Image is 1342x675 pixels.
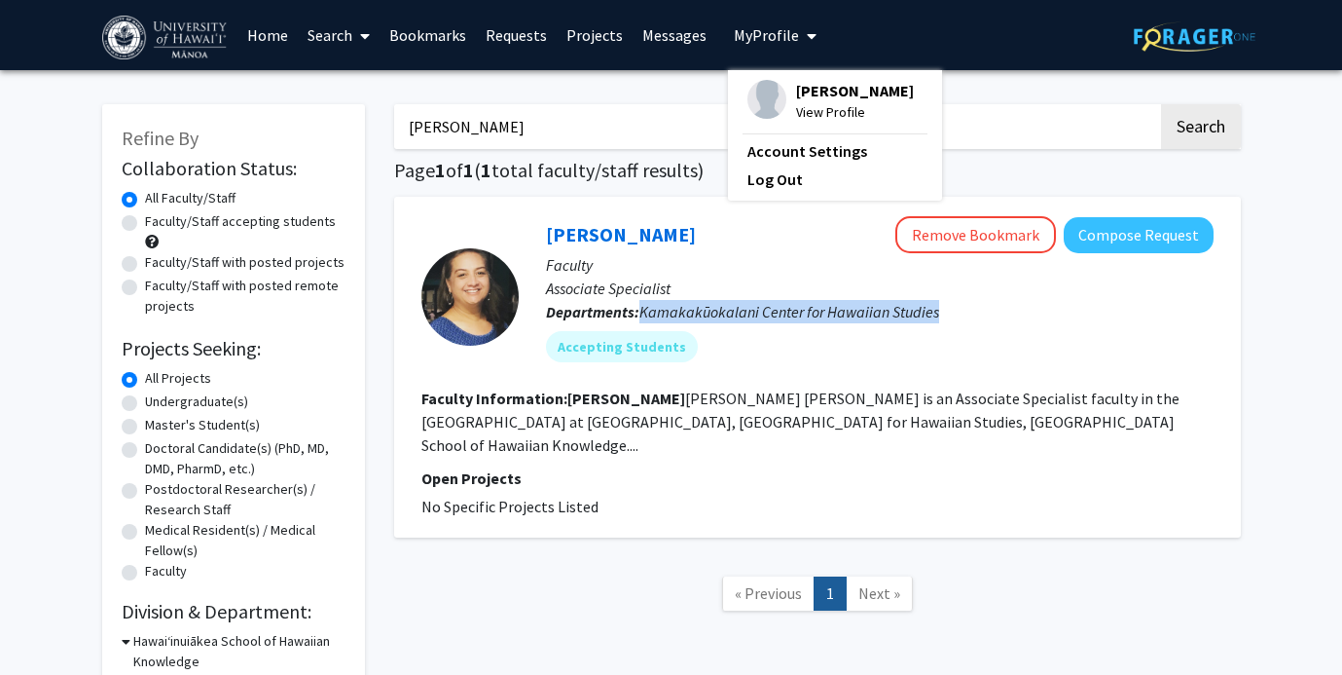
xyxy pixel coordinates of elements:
[796,80,914,101] span: [PERSON_NAME]
[122,126,199,150] span: Refine By
[481,158,491,182] span: 1
[546,277,1214,300] p: Associate Specialist
[463,158,474,182] span: 1
[1134,21,1255,52] img: ForagerOne Logo
[145,438,345,479] label: Doctoral Candidate(s) (PhD, MD, DMD, PharmD, etc.)
[133,631,345,672] h3: Hawaiʻinuiākea School of Hawaiian Knowledge
[796,101,914,123] span: View Profile
[394,104,1158,149] input: Search Keywords
[567,389,685,408] b: [PERSON_NAME]
[122,337,345,360] h2: Projects Seeking:
[722,577,815,611] a: Previous Page
[858,583,900,603] span: Next »
[145,415,260,435] label: Master's Student(s)
[145,276,345,317] label: Faculty/Staff with posted remote projects
[380,1,476,69] a: Bookmarks
[633,1,716,69] a: Messages
[145,252,345,273] label: Faculty/Staff with posted projects
[735,583,802,603] span: « Previous
[546,302,639,321] b: Departments:
[546,331,698,362] mat-chip: Accepting Students
[102,16,231,59] img: University of Hawaiʻi at Mānoa Logo
[546,253,1214,277] p: Faculty
[145,211,336,232] label: Faculty/Staff accepting students
[298,1,380,69] a: Search
[639,302,939,321] span: Kamakakūokalani Center for Hawaiian Studies
[435,158,446,182] span: 1
[1161,104,1241,149] button: Search
[734,25,799,45] span: My Profile
[846,577,913,611] a: Next Page
[421,389,1179,455] fg-read-more: [PERSON_NAME] [PERSON_NAME] is an Associate Specialist faculty in the [GEOGRAPHIC_DATA] at [GEOGR...
[145,520,345,561] label: Medical Resident(s) / Medical Fellow(s)
[814,577,847,611] a: 1
[546,222,696,246] a: [PERSON_NAME]
[237,1,298,69] a: Home
[747,80,786,119] img: Profile Picture
[145,561,187,581] label: Faculty
[122,600,345,623] h2: Division & Department:
[145,368,211,389] label: All Projects
[421,497,598,516] span: No Specific Projects Listed
[145,188,236,208] label: All Faculty/Staff
[394,159,1241,182] h1: Page of ( total faculty/staff results)
[394,557,1241,636] nav: Page navigation
[145,479,345,520] label: Postdoctoral Researcher(s) / Research Staff
[476,1,557,69] a: Requests
[122,157,345,180] h2: Collaboration Status:
[557,1,633,69] a: Projects
[747,168,923,191] a: Log Out
[1064,217,1214,253] button: Compose Request to Rochelle Piʻilani Kaaloa
[747,139,923,163] a: Account Settings
[145,392,248,412] label: Undergraduate(s)
[747,80,914,123] div: Profile Picture[PERSON_NAME]View Profile
[15,587,83,660] iframe: Chat
[421,467,1214,490] p: Open Projects
[421,389,567,408] b: Faculty Information:
[895,216,1056,253] button: Remove Bookmark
